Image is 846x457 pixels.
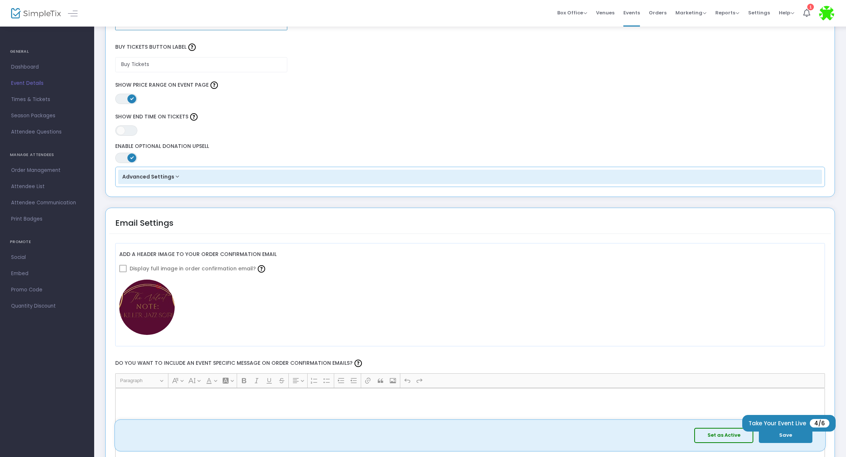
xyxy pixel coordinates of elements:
span: Event Details [11,79,83,88]
span: Print Badges [11,214,83,224]
img: question-mark [355,360,362,367]
button: Paragraph [117,375,167,387]
button: Take Your Event Live4/6 [742,415,836,432]
span: Reports [715,9,739,16]
span: Embed [11,269,83,278]
span: Social [11,253,83,262]
span: Venues [596,3,614,22]
span: Attendee Questions [11,127,83,137]
span: Attendee Communication [11,198,83,208]
img: question-mark [190,113,198,121]
span: Marketing [675,9,706,16]
span: Events [623,3,640,22]
div: 1 [807,4,814,10]
img: 9k= [119,280,175,335]
img: question-mark [210,82,218,89]
span: Dashboard [11,62,83,72]
div: Editor toolbar [115,373,825,388]
span: ON [130,155,134,159]
span: Settings [748,3,770,22]
span: 4/6 [810,419,829,427]
span: Box Office [557,9,587,16]
span: Order Management [11,166,83,175]
h4: MANAGE ATTENDEES [10,148,84,162]
span: Help [779,9,794,16]
label: Do you want to include an event specific message on order confirmation emails? [112,354,829,373]
label: Enable Optional Donation Upsell [115,143,825,150]
label: Add a header image to your order confirmation email [119,247,277,262]
div: Email Settings [115,217,174,239]
span: Quantity Discount [11,301,83,311]
button: Save [759,428,812,443]
span: Season Packages [11,111,83,121]
span: Times & Tickets [11,95,83,104]
img: question-mark [258,265,265,273]
span: Paragraph [120,376,158,385]
h4: GENERAL [10,44,84,59]
img: question-mark [188,44,196,51]
h4: PROMOTE [10,235,84,249]
label: Show Price Range on Event Page [115,80,825,91]
button: Advanced Settings [118,170,822,184]
label: Buy Tickets Button Label [112,38,829,57]
span: Attendee List [11,182,83,191]
span: ON [130,97,134,100]
span: Promo Code [11,285,83,295]
button: Set as Active [694,428,753,443]
span: Display full image in order confirmation email? [130,262,267,275]
label: Show End Time on Tickets [115,111,825,122]
span: Orders [649,3,667,22]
